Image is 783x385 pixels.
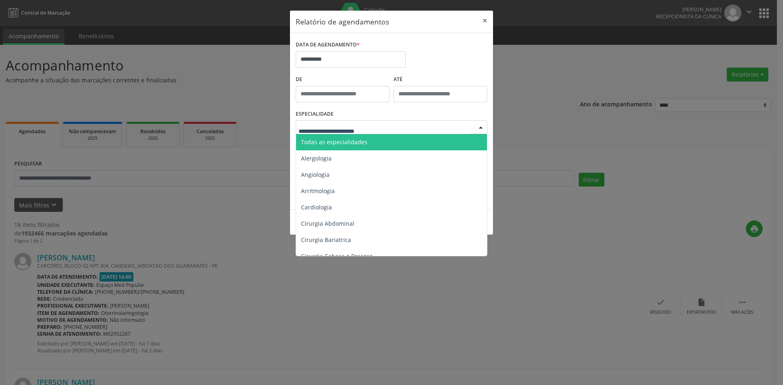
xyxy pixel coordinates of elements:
[301,236,351,244] span: Cirurgia Bariatrica
[394,73,487,86] label: ATÉ
[477,11,493,31] button: Close
[296,108,334,121] label: ESPECIALIDADE
[301,171,330,178] span: Angiologia
[296,39,360,51] label: DATA DE AGENDAMENTO
[301,154,332,162] span: Alergologia
[301,138,367,146] span: Todas as especialidades
[301,187,335,195] span: Arritmologia
[301,203,332,211] span: Cardiologia
[301,252,373,260] span: Cirurgia Cabeça e Pescoço
[296,73,389,86] label: De
[296,16,389,27] h5: Relatório de agendamentos
[301,220,354,227] span: Cirurgia Abdominal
